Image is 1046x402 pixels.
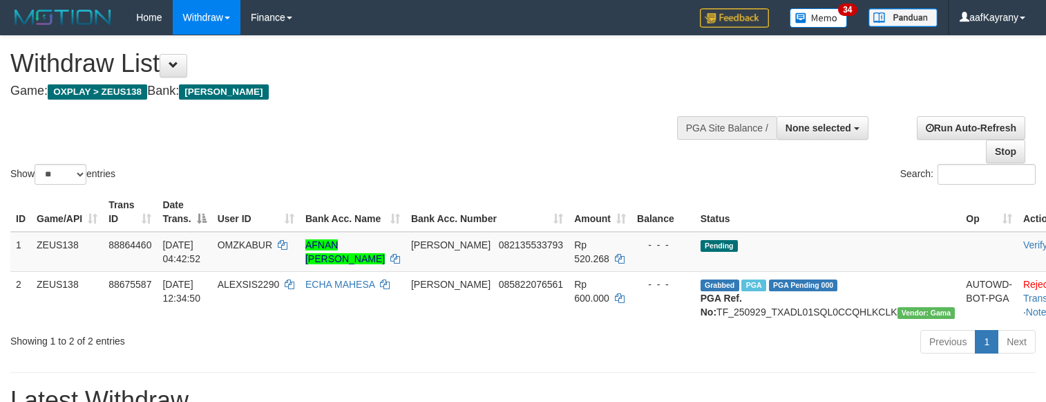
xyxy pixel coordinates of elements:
th: Trans ID: activate to sort column ascending [103,192,157,232]
th: User ID: activate to sort column ascending [212,192,300,232]
a: Previous [920,330,976,354]
span: Rp 600.000 [574,279,609,304]
td: 1 [10,232,31,272]
select: Showentries [35,164,86,185]
img: panduan.png [868,8,938,27]
td: ZEUS138 [31,271,103,325]
span: Marked by aafpengsreynich [741,280,766,291]
input: Search: [938,164,1036,185]
span: [PERSON_NAME] [411,239,491,250]
th: ID [10,192,31,232]
td: ZEUS138 [31,232,103,272]
div: PGA Site Balance / [677,116,777,140]
th: Date Trans.: activate to sort column descending [157,192,211,232]
th: Game/API: activate to sort column ascending [31,192,103,232]
span: 88864460 [108,239,151,250]
th: Op: activate to sort column ascending [960,192,1018,232]
th: Amount: activate to sort column ascending [569,192,631,232]
label: Search: [900,164,1036,185]
img: Button%20Memo.svg [790,8,848,28]
a: AFNAN [PERSON_NAME] [305,239,385,264]
span: None selected [786,122,851,134]
span: Rp 520.268 [574,239,609,264]
th: Status [695,192,961,232]
a: ECHA MAHESA [305,279,374,290]
span: Pending [701,240,738,252]
div: Showing 1 to 2 of 2 entries [10,329,426,348]
button: None selected [777,116,868,140]
span: Copy 085822076561 to clipboard [499,279,563,290]
span: Grabbed [701,280,739,291]
div: - - - [637,238,690,252]
a: Stop [986,140,1025,163]
th: Bank Acc. Number: activate to sort column ascending [406,192,569,232]
div: - - - [637,277,690,291]
span: [PERSON_NAME] [179,84,268,100]
h1: Withdraw List [10,50,683,77]
span: [DATE] 12:34:50 [162,279,200,304]
td: AUTOWD-BOT-PGA [960,271,1018,325]
span: 88675587 [108,279,151,290]
span: [PERSON_NAME] [411,279,491,290]
span: [DATE] 04:42:52 [162,239,200,264]
td: TF_250929_TXADL01SQL0CCQHLKCLK [695,271,961,325]
td: 2 [10,271,31,325]
span: Copy 082135533793 to clipboard [499,239,563,250]
label: Show entries [10,164,115,185]
a: Run Auto-Refresh [917,116,1025,140]
b: PGA Ref. No: [701,293,742,318]
a: 1 [975,330,998,354]
span: OXPLAY > ZEUS138 [48,84,147,100]
img: MOTION_logo.png [10,7,115,28]
h4: Game: Bank: [10,84,683,98]
span: Vendor URL: https://trx31.1velocity.biz [897,307,955,319]
span: PGA Pending [769,280,838,291]
img: Feedback.jpg [700,8,769,28]
span: ALEXSIS2290 [218,279,280,290]
th: Balance [631,192,695,232]
th: Bank Acc. Name: activate to sort column ascending [300,192,406,232]
a: Next [998,330,1036,354]
span: OMZKABUR [218,239,272,250]
span: 34 [838,3,857,16]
